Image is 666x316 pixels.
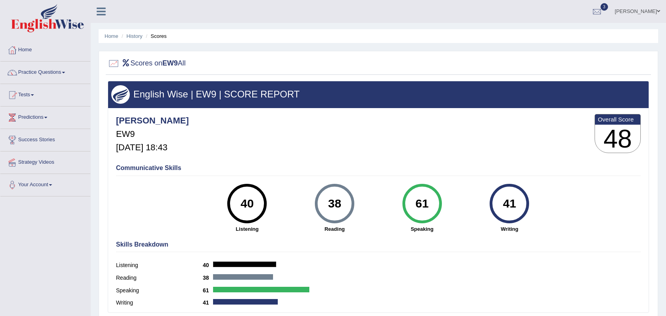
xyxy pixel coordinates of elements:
div: 61 [408,187,436,220]
strong: Listening [208,225,287,233]
b: Overall Score [598,116,638,123]
img: wings.png [111,85,130,104]
b: 40 [203,262,213,268]
label: Writing [116,299,203,307]
b: 61 [203,287,213,294]
a: Home [0,39,90,59]
a: Your Account [0,174,90,194]
h3: English Wise | EW9 | SCORE REPORT [111,89,645,99]
strong: Speaking [382,225,462,233]
h4: Skills Breakdown [116,241,641,248]
div: 40 [233,187,262,220]
a: Practice Questions [0,62,90,81]
b: 38 [203,275,213,281]
strong: Writing [470,225,550,233]
a: Home [105,33,118,39]
h4: Communicative Skills [116,165,641,172]
li: Scores [144,32,167,40]
b: 41 [203,299,213,306]
div: 41 [495,187,524,220]
label: Reading [116,274,203,282]
a: Strategy Videos [0,151,90,171]
h3: 48 [595,125,640,153]
b: EW9 [163,59,178,67]
strong: Reading [295,225,374,233]
a: Success Stories [0,129,90,149]
a: Tests [0,84,90,104]
label: Listening [116,261,203,269]
a: History [127,33,142,39]
label: Speaking [116,286,203,295]
h2: Scores on All [108,58,186,69]
div: 38 [320,187,349,220]
h5: [DATE] 18:43 [116,143,189,152]
h4: [PERSON_NAME] [116,116,189,125]
a: Predictions [0,107,90,126]
span: 3 [601,3,608,11]
h5: EW9 [116,129,189,139]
